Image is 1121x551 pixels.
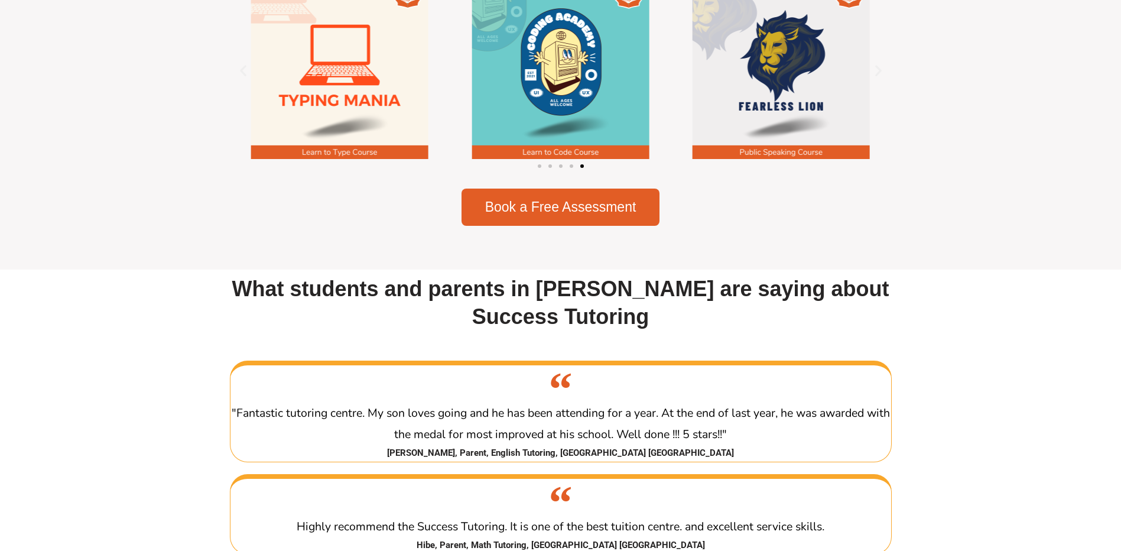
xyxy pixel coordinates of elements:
[559,164,563,168] span: Go to slide 3
[548,164,552,168] span: Go to slide 2
[924,417,1121,551] iframe: Chat Widget
[538,164,541,168] span: Go to slide 1
[485,200,636,214] span: Book a Free Assessment
[232,405,890,442] span: "Fantastic tutoring centre. My son loves going and he has been attending for a year. At the end o...
[297,518,824,534] span: Highly recommend the Success Tutoring. It is one of the best tuition centre. and excellent servic...
[871,63,886,77] div: Next slide
[230,445,891,462] cite: [PERSON_NAME], Parent, English Tutoring, [GEOGRAPHIC_DATA] [GEOGRAPHIC_DATA]
[570,164,573,168] span: Go to slide 4
[580,164,584,168] span: Go to slide 5
[236,63,251,77] div: Previous slide
[230,275,892,331] h2: What students and parents in [PERSON_NAME] are saying about Success Tutoring
[462,189,660,226] a: Book a Free Assessment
